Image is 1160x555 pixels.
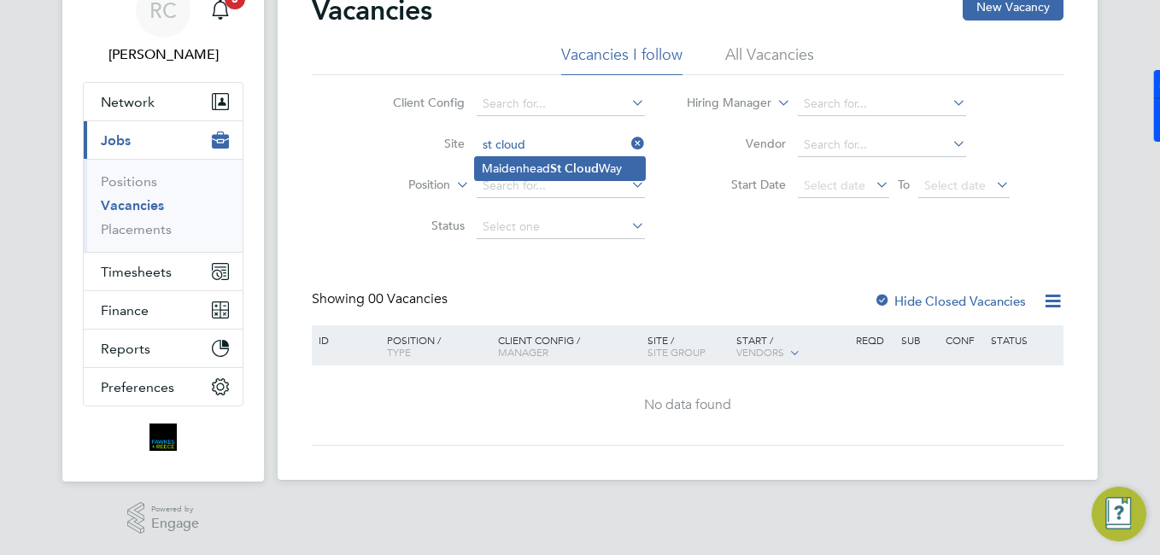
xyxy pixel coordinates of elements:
div: Sub [897,325,941,354]
span: Jobs [101,132,131,149]
span: 00 Vacancies [368,290,448,307]
div: Conf [941,325,986,354]
label: Position [352,177,450,194]
a: Placements [101,221,172,237]
input: Search for... [798,133,966,157]
button: Timesheets [84,253,243,290]
label: Hide Closed Vacancies [874,293,1026,309]
span: Network [101,94,155,110]
div: Position / [374,325,494,366]
button: Engage Resource Center [1092,487,1146,541]
div: ID [314,325,374,354]
a: Vacancies [101,197,164,213]
span: Site Group [647,345,706,359]
span: Select date [924,178,986,193]
div: No data found [314,396,1061,414]
a: Go to home page [83,424,243,451]
span: Vendors [736,345,784,359]
div: Start / [732,325,852,368]
label: Start Date [688,177,786,192]
label: Site [366,136,465,151]
button: Preferences [84,368,243,406]
label: Hiring Manager [673,95,771,112]
b: St [550,161,561,176]
input: Select one [477,215,645,239]
span: Reports [101,341,150,357]
div: Reqd [852,325,896,354]
span: Engage [151,517,199,531]
span: Powered by [151,502,199,517]
li: Vacancies I follow [561,44,683,75]
input: Search for... [798,92,966,116]
li: All Vacancies [725,44,814,75]
span: To [893,173,915,196]
span: Manager [498,345,548,359]
label: Vendor [688,136,786,151]
div: Showing [312,290,451,308]
input: Search for... [477,133,645,157]
img: bromak-logo-retina.png [149,424,177,451]
div: Status [987,325,1061,354]
button: Finance [84,291,243,329]
b: Cloud [565,161,599,176]
li: Maidenhead Way [475,157,645,180]
button: Jobs [84,121,243,159]
div: Jobs [84,159,243,252]
div: Site / [643,325,733,366]
span: Preferences [101,379,174,395]
input: Search for... [477,174,645,198]
span: Select date [804,178,865,193]
span: Timesheets [101,264,172,280]
input: Search for... [477,92,645,116]
button: Network [84,83,243,120]
button: Reports [84,330,243,367]
label: Client Config [366,95,465,110]
a: Powered byEngage [127,502,200,535]
span: Type [387,345,411,359]
label: Status [366,218,465,233]
div: Client Config / [494,325,643,366]
span: Finance [101,302,149,318]
span: Robyn Clarke [83,44,243,65]
a: Positions [101,173,157,190]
